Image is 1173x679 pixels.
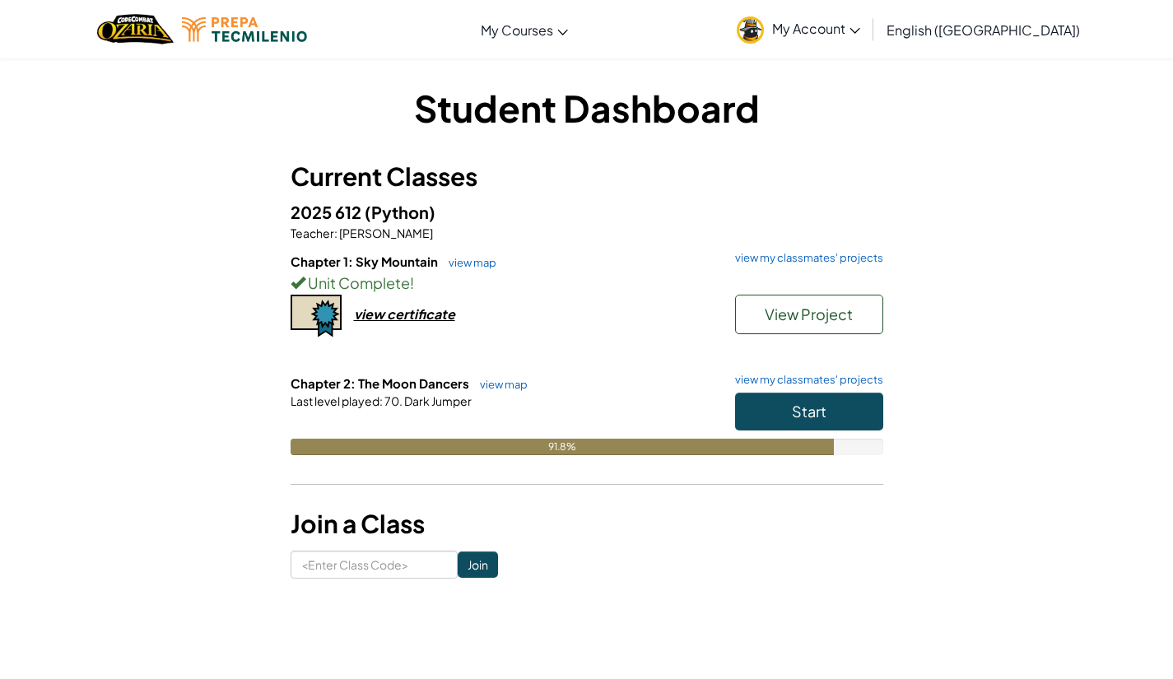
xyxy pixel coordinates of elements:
[291,393,379,408] span: Last level played
[887,21,1080,39] span: English ([GEOGRAPHIC_DATA])
[291,226,334,240] span: Teacher
[291,82,883,133] h1: Student Dashboard
[305,273,410,292] span: Unit Complete
[472,378,528,391] a: view map
[291,505,883,542] h3: Join a Class
[182,17,307,42] img: Tecmilenio logo
[291,439,835,455] div: 91.8%
[291,375,472,391] span: Chapter 2: The Moon Dancers
[735,393,883,430] button: Start
[727,374,883,385] a: view my classmates' projects
[737,16,764,44] img: avatar
[472,7,576,52] a: My Courses
[728,3,868,55] a: My Account
[291,202,365,222] span: 2025 612
[403,393,472,408] span: Dark Jumper
[735,295,883,334] button: View Project
[337,226,433,240] span: [PERSON_NAME]
[878,7,1088,52] a: English ([GEOGRAPHIC_DATA])
[765,305,853,323] span: View Project
[291,158,883,195] h3: Current Classes
[410,273,414,292] span: !
[365,202,435,222] span: (Python)
[291,305,455,323] a: view certificate
[440,256,496,269] a: view map
[727,253,883,263] a: view my classmates' projects
[458,551,498,578] input: Join
[772,20,860,37] span: My Account
[383,393,403,408] span: 70.
[291,551,458,579] input: <Enter Class Code>
[792,402,826,421] span: Start
[354,305,455,323] div: view certificate
[291,295,342,337] img: certificate-icon.png
[481,21,553,39] span: My Courses
[334,226,337,240] span: :
[379,393,383,408] span: :
[97,12,174,46] a: Ozaria by CodeCombat logo
[291,253,440,269] span: Chapter 1: Sky Mountain
[97,12,174,46] img: Home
